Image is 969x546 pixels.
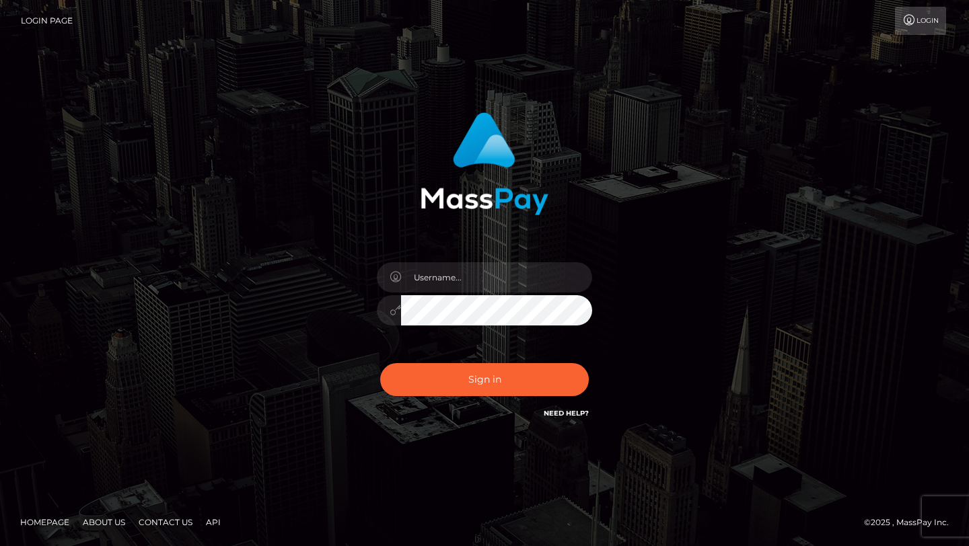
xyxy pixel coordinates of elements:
a: Login [895,7,946,35]
a: Homepage [15,512,75,533]
img: MassPay Login [421,112,548,215]
a: About Us [77,512,131,533]
input: Username... [401,262,592,292]
button: Sign in [380,363,589,396]
a: Login Page [21,7,73,35]
a: Contact Us [133,512,198,533]
div: © 2025 , MassPay Inc. [864,515,959,530]
a: Need Help? [544,409,589,418]
a: API [201,512,226,533]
